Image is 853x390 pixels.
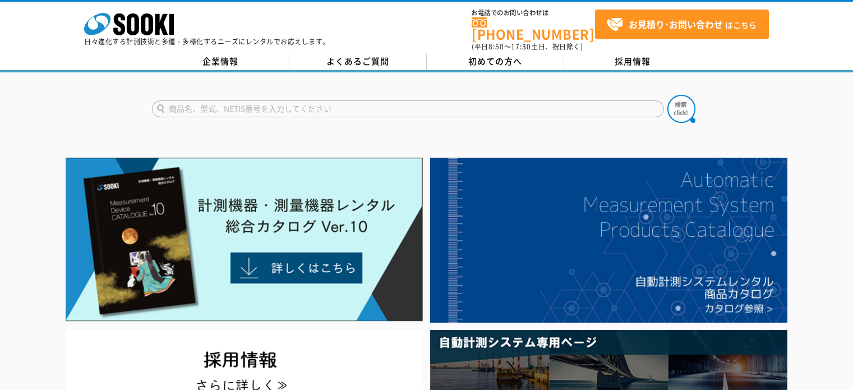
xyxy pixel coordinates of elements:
[472,10,595,16] span: お電話でのお問い合わせは
[472,17,595,40] a: [PHONE_NUMBER]
[66,158,423,322] img: Catalog Ver10
[595,10,769,39] a: お見積り･お問い合わせはこちら
[289,53,427,70] a: よくあるご質問
[472,42,583,52] span: (平日 ～ 土日、祝日除く)
[152,53,289,70] a: 企業情報
[84,38,330,45] p: 日々進化する計測技術と多種・多様化するニーズにレンタルでお応えします。
[564,53,702,70] a: 採用情報
[468,55,522,67] span: 初めての方へ
[427,53,564,70] a: 初めての方へ
[667,95,695,123] img: btn_search.png
[430,158,787,323] img: 自動計測システムカタログ
[511,42,531,52] span: 17:30
[606,16,757,33] span: はこちら
[152,100,664,117] input: 商品名、型式、NETIS番号を入力してください
[488,42,504,52] span: 8:50
[629,17,723,31] strong: お見積り･お問い合わせ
